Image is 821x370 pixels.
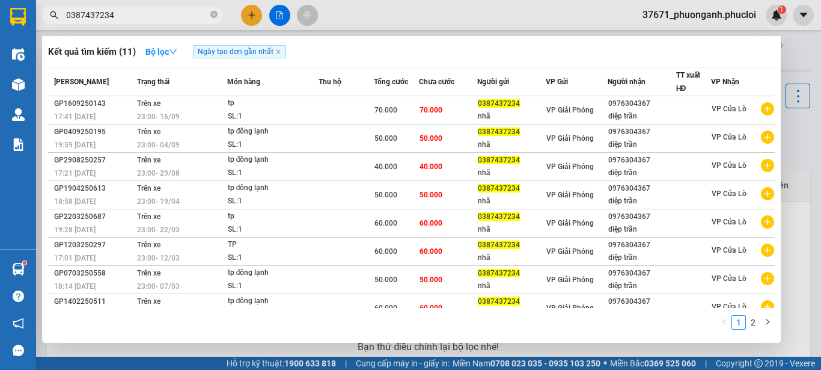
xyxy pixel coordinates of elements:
[712,303,746,311] span: VP Cửa Lò
[608,138,675,151] div: diệp trần
[228,280,318,293] div: SL: 1
[210,11,218,18] span: close-circle
[319,78,341,86] span: Thu hộ
[546,276,594,284] span: VP Giải Phóng
[608,97,675,110] div: 0976304367
[546,162,594,171] span: VP Giải Phóng
[478,167,545,179] div: nhã
[137,141,180,149] span: 23:00 - 04/09
[137,197,180,206] span: 23:00 - 19/04
[420,304,442,312] span: 60.000
[608,223,675,236] div: diệp trần
[374,247,397,256] span: 60.000
[546,219,594,227] span: VP Giải Phóng
[717,315,731,330] button: left
[478,128,520,136] span: 0387437234
[420,134,442,143] span: 50.000
[419,78,454,86] span: Chưa cước
[137,226,180,234] span: 23:00 - 22/03
[546,134,594,143] span: VP Giải Phóng
[137,128,160,136] span: Trên xe
[761,187,774,200] span: plus-circle
[608,78,646,86] span: Người nhận
[712,274,746,283] span: VP Cửa Lò
[477,78,509,86] span: Người gửi
[228,195,318,208] div: SL: 1
[760,315,775,330] li: Next Page
[712,246,746,254] span: VP Cửa Lò
[420,191,442,199] span: 50.000
[374,304,397,312] span: 60.000
[374,78,408,86] span: Tổng cước
[546,78,568,86] span: VP Gửi
[54,169,96,177] span: 17:21 [DATE]
[169,48,177,56] span: down
[712,190,746,198] span: VP Cửa Lò
[608,167,675,179] div: diệp trần
[608,182,675,195] div: 0976304367
[374,191,397,199] span: 50.000
[608,211,675,223] div: 0976304367
[608,110,675,123] div: diệp trần
[54,239,133,251] div: GP1203250297
[608,267,675,280] div: 0976304367
[721,318,728,325] span: left
[210,10,218,21] span: close-circle
[712,218,746,226] span: VP Cửa Lò
[54,226,96,234] span: 19:28 [DATE]
[760,315,775,330] button: right
[66,8,208,22] input: Tìm tên, số ĐT hoặc mã đơn
[731,315,746,330] li: 1
[23,261,26,265] sup: 1
[54,78,109,86] span: [PERSON_NAME]
[12,48,25,61] img: warehouse-icon
[54,113,96,121] span: 17:41 [DATE]
[228,125,318,138] div: tp đông lạnh
[54,97,133,110] div: GP1609250143
[608,280,675,292] div: diệp trần
[478,156,520,164] span: 0387437234
[228,138,318,152] div: SL: 1
[761,159,774,172] span: plus-circle
[478,138,545,151] div: nhã
[761,131,774,144] span: plus-circle
[712,161,746,170] span: VP Cửa Lò
[50,11,58,19] span: search
[13,318,24,329] span: notification
[137,297,160,306] span: Trên xe
[711,78,739,86] span: VP Nhận
[228,267,318,280] div: tp đông lạnh
[546,304,594,312] span: VP Giải Phóng
[374,134,397,143] span: 50.000
[608,154,675,167] div: 0976304367
[54,282,96,291] span: 18:14 [DATE]
[54,254,96,262] span: 17:01 [DATE]
[12,108,25,121] img: warehouse-icon
[546,106,594,114] span: VP Giải Phóng
[761,102,774,116] span: plus-circle
[478,223,545,236] div: nhã
[546,191,594,199] span: VP Giải Phóng
[608,239,675,251] div: 0976304367
[137,113,180,121] span: 23:00 - 16/09
[54,126,133,138] div: GP0409250195
[478,99,520,108] span: 0387437234
[228,153,318,167] div: tp đông lạnh
[54,197,96,206] span: 18:58 [DATE]
[13,291,24,302] span: question-circle
[420,106,442,114] span: 70.000
[54,154,133,167] div: GP2908250257
[137,169,180,177] span: 23:00 - 29/08
[761,215,774,229] span: plus-circle
[732,316,745,329] a: 1
[608,126,675,138] div: 0976304367
[228,182,318,195] div: tp đông lạnh
[608,251,675,264] div: diệp trần
[228,223,318,236] div: SL: 1
[13,345,24,356] span: message
[228,210,318,223] div: tp
[761,272,774,285] span: plus-circle
[54,267,133,280] div: GP0703250558
[137,269,160,277] span: Trên xe
[374,219,397,227] span: 60.000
